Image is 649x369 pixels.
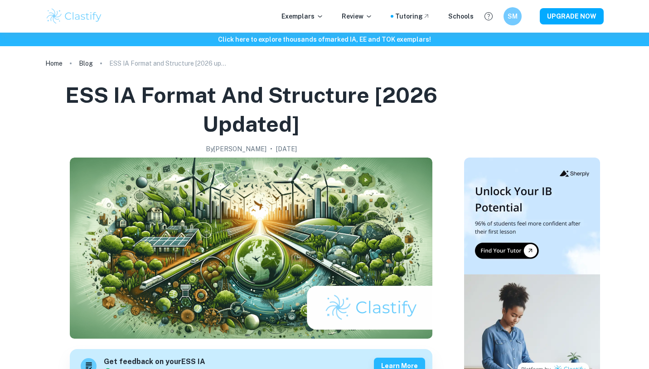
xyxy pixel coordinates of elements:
[504,7,522,25] button: SM
[206,144,266,154] h2: By [PERSON_NAME]
[342,11,373,21] p: Review
[109,58,227,68] p: ESS IA Format and Structure [2026 updated]
[45,57,63,70] a: Home
[481,9,496,24] button: Help and Feedback
[281,11,324,21] p: Exemplars
[70,158,432,339] img: ESS IA Format and Structure [2026 updated] cover image
[270,144,272,154] p: •
[448,11,474,21] a: Schools
[395,11,430,21] a: Tutoring
[508,11,518,21] h6: SM
[276,144,297,154] h2: [DATE]
[104,356,212,368] h6: Get feedback on your ESS IA
[49,81,453,139] h1: ESS IA Format and Structure [2026 updated]
[79,57,93,70] a: Blog
[2,34,647,44] h6: Click here to explore thousands of marked IA, EE and TOK exemplars !
[540,8,604,24] button: UPGRADE NOW
[45,7,103,25] img: Clastify logo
